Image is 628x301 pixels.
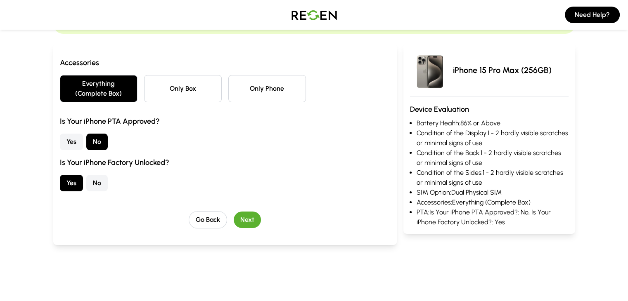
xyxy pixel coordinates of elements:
h3: Is Your iPhone PTA Approved? [60,115,390,127]
button: Need Help? [565,7,620,23]
button: No [86,175,108,191]
button: Yes [60,134,83,150]
button: Yes [60,175,83,191]
li: Battery Health: 86% or Above [417,118,569,128]
li: Condition of the Back: 1 - 2 hardly visible scratches or minimal signs of use [417,148,569,168]
button: No [86,134,108,150]
li: PTA: Is Your iPhone PTA Approved?: No, Is Your iPhone Factory Unlocked?: Yes [417,207,569,227]
h3: Device Evaluation [410,103,569,115]
button: Only Box [144,75,222,102]
li: Condition of the Display: 1 - 2 hardly visible scratches or minimal signs of use [417,128,569,148]
li: Accessories: Everything (Complete Box) [417,198,569,207]
img: Logo [285,3,343,26]
button: Next [234,212,261,228]
h3: Accessories [60,57,390,68]
p: iPhone 15 Pro Max (256GB) [453,64,552,76]
button: Everything (Complete Box) [60,75,137,102]
button: Go Back [189,211,227,228]
img: iPhone 15 Pro Max [410,50,450,90]
li: SIM Option: Dual Physical SIM [417,188,569,198]
li: Condition of the Sides: 1 - 2 hardly visible scratches or minimal signs of use [417,168,569,188]
button: Only Phone [228,75,306,102]
h3: Is Your iPhone Factory Unlocked? [60,157,390,168]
